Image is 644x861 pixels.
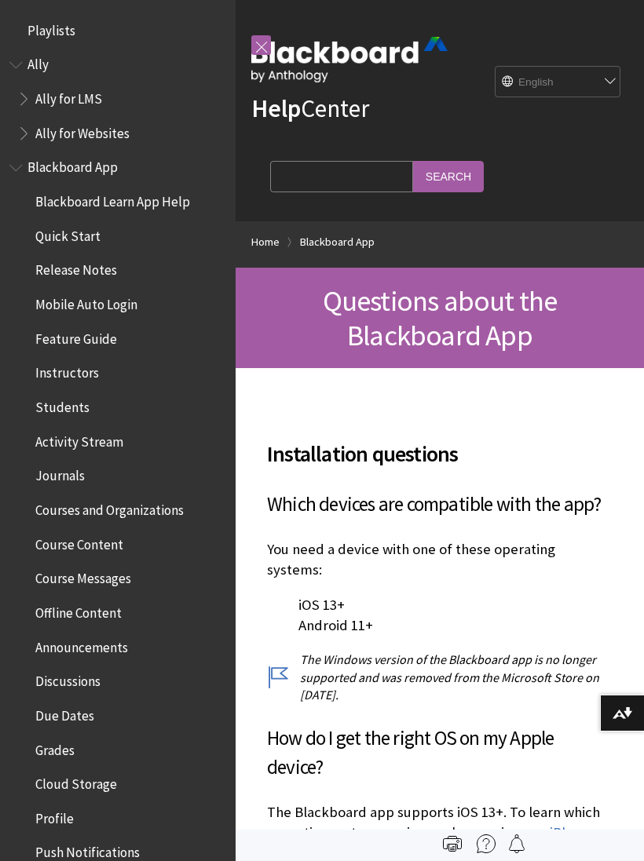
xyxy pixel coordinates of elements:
[35,668,101,689] span: Discussions
[35,394,90,415] span: Students
[251,93,369,124] a: HelpCenter
[35,429,123,450] span: Activity Stream
[300,232,375,252] a: Blackboard App
[9,17,226,44] nav: Book outline for Playlists
[251,232,280,252] a: Home
[323,283,558,353] span: Questions about the Blackboard App
[35,600,122,621] span: Offline Content
[251,37,448,82] img: Blackboard by Anthology
[267,490,613,520] h3: Which devices are compatible with the app?
[35,737,75,758] span: Grades
[35,291,137,312] span: Mobile Auto Login
[267,595,613,636] p: iOS 13+ Android 11+
[35,805,74,826] span: Profile
[35,120,130,141] span: Ally for Websites
[35,188,190,210] span: Blackboard Learn App Help
[35,257,117,279] span: Release Notes
[267,724,613,783] h3: How do I get the right OS on my Apple device?
[496,67,621,98] select: Site Language Selector
[35,771,117,792] span: Cloud Storage
[9,52,226,147] nav: Book outline for Anthology Ally Help
[35,86,102,107] span: Ally for LMS
[35,497,184,518] span: Courses and Organizations
[35,840,140,861] span: Push Notifications
[267,651,613,703] p: The Windows version of the Blackboard app is no longer supported and was removed from the Microso...
[35,634,128,655] span: Announcements
[413,161,484,192] input: Search
[35,566,131,587] span: Course Messages
[477,834,496,853] img: More help
[27,155,118,176] span: Blackboard App
[35,360,99,381] span: Instructors
[507,834,526,853] img: Follow this page
[443,834,462,853] img: Print
[35,702,94,724] span: Due Dates
[27,17,75,38] span: Playlists
[251,93,301,124] strong: Help
[35,326,117,347] span: Feature Guide
[267,539,613,580] p: You need a device with one of these operating systems:
[267,437,613,470] span: Installation questions
[27,52,49,73] span: Ally
[35,463,85,484] span: Journals
[35,531,123,553] span: Course Content
[35,223,101,244] span: Quick Start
